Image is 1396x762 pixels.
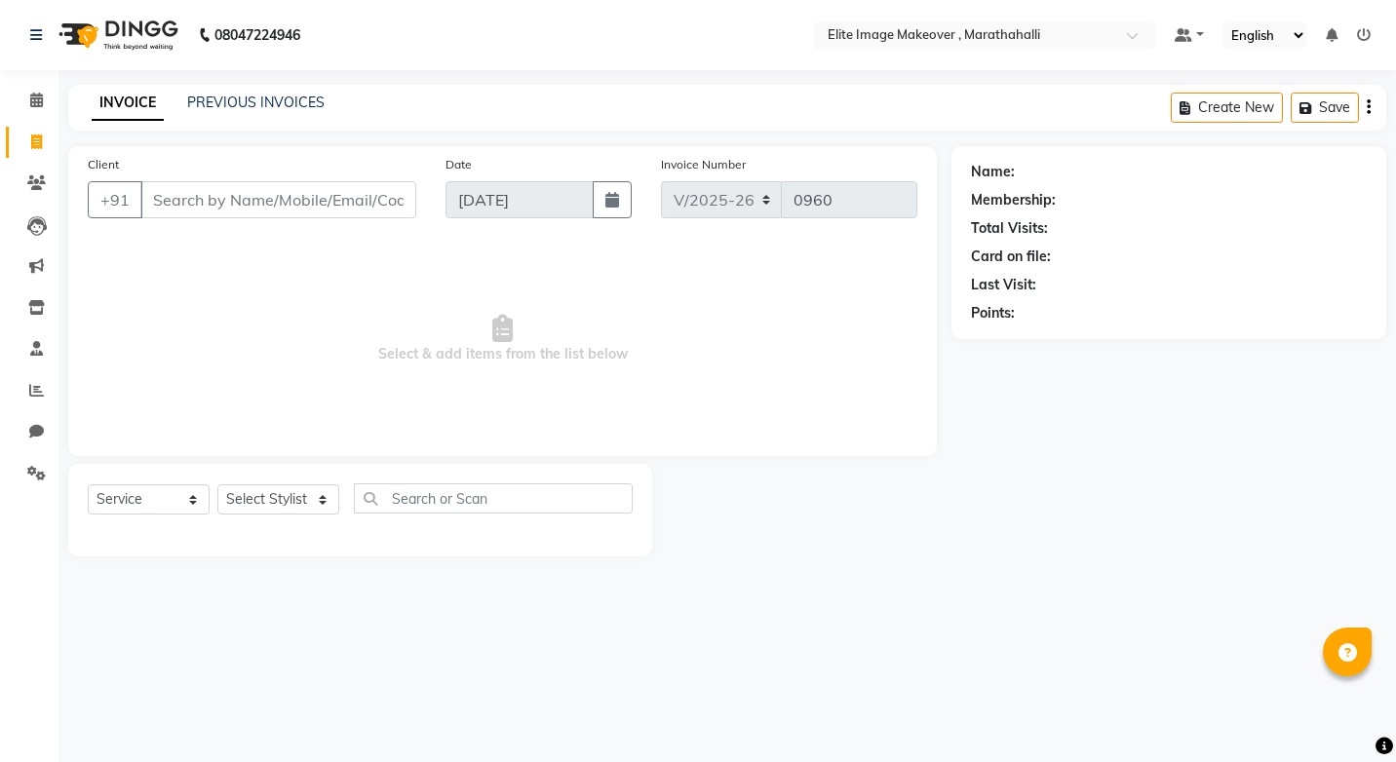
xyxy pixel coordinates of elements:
img: logo [50,8,183,62]
button: +91 [88,181,142,218]
button: Create New [1171,93,1283,123]
div: Total Visits: [971,218,1048,239]
input: Search by Name/Mobile/Email/Code [140,181,416,218]
div: Membership: [971,190,1056,210]
span: Select & add items from the list below [88,242,917,437]
label: Invoice Number [661,156,746,173]
input: Search or Scan [354,483,633,514]
button: Save [1291,93,1359,123]
div: Last Visit: [971,275,1036,295]
a: INVOICE [92,86,164,121]
div: Points: [971,303,1015,324]
label: Date [446,156,472,173]
div: Card on file: [971,247,1051,267]
iframe: chat widget [1314,684,1377,743]
b: 08047224946 [214,8,300,62]
label: Client [88,156,119,173]
a: PREVIOUS INVOICES [187,94,325,111]
div: Name: [971,162,1015,182]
